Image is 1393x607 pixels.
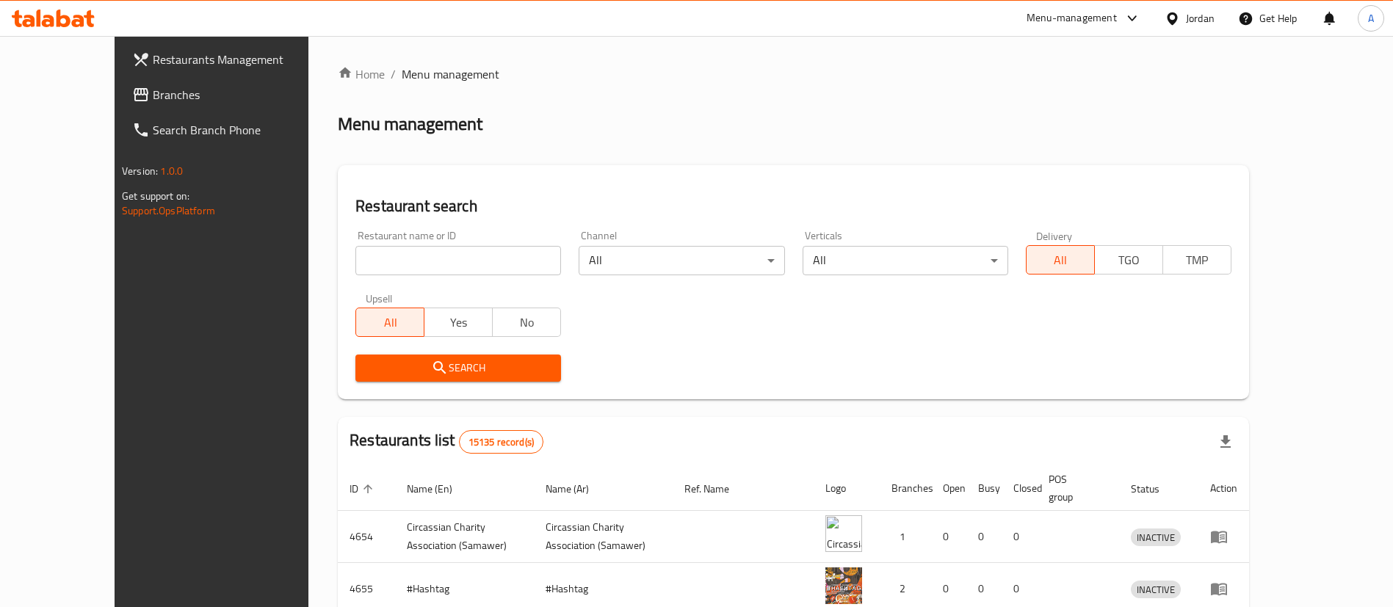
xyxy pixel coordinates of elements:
span: Status [1131,480,1179,498]
nav: breadcrumb [338,65,1249,83]
span: Menu management [402,65,499,83]
span: 15135 record(s) [460,435,543,449]
div: INACTIVE [1131,581,1181,598]
div: All [803,246,1008,275]
span: Yes [430,312,487,333]
div: Export file [1208,424,1243,459]
span: Get support on: [122,186,189,206]
span: Branches [153,86,336,103]
button: All [1026,245,1095,275]
div: Total records count [459,430,543,454]
input: Search for restaurant name or ID.. [355,246,561,275]
li: / [391,65,396,83]
label: Delivery [1036,230,1073,241]
a: Branches [120,77,347,112]
a: Search Branch Phone [120,112,347,148]
div: All [579,246,784,275]
button: Yes [424,308,493,337]
span: A [1368,10,1374,26]
span: Name (En) [407,480,471,498]
span: All [1032,250,1089,271]
button: No [492,308,561,337]
span: INACTIVE [1131,581,1181,598]
div: Jordan [1186,10,1215,26]
th: Open [931,466,966,511]
h2: Restaurants list [350,429,543,454]
span: POS group [1049,470,1101,506]
a: Home [338,65,385,83]
span: Search [367,359,549,377]
button: All [355,308,424,337]
button: Search [355,355,561,382]
td: 0 [966,511,1002,563]
button: TMP [1162,245,1231,275]
td: ​Circassian ​Charity ​Association​ (Samawer) [395,511,534,563]
span: Version: [122,161,158,181]
a: Support.OpsPlatform [122,201,215,220]
span: Search Branch Phone [153,121,336,139]
div: Menu-management [1027,10,1117,27]
th: Busy [966,466,1002,511]
th: Logo [814,466,880,511]
img: #Hashtag [825,567,862,604]
span: TGO [1101,250,1157,271]
td: 0 [1002,511,1037,563]
th: Branches [880,466,931,511]
td: 0 [931,511,966,563]
td: ​Circassian ​Charity ​Association​ (Samawer) [534,511,673,563]
span: Name (Ar) [546,480,608,498]
h2: Restaurant search [355,195,1231,217]
span: No [499,312,555,333]
span: INACTIVE [1131,529,1181,546]
th: Closed [1002,466,1037,511]
td: 4654 [338,511,395,563]
span: 1.0.0 [160,161,183,181]
div: Menu [1210,528,1237,545]
span: Restaurants Management [153,51,336,68]
h2: Menu management [338,112,482,136]
div: Menu [1210,580,1237,597]
a: Restaurants Management [120,42,347,77]
span: Ref. Name [684,480,748,498]
span: All [362,312,419,333]
button: TGO [1094,245,1163,275]
span: TMP [1169,250,1226,271]
td: 1 [880,511,931,563]
span: ID [350,480,377,498]
label: Upsell [366,293,393,303]
img: ​Circassian ​Charity ​Association​ (Samawer) [825,515,862,552]
th: Action [1198,466,1249,511]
